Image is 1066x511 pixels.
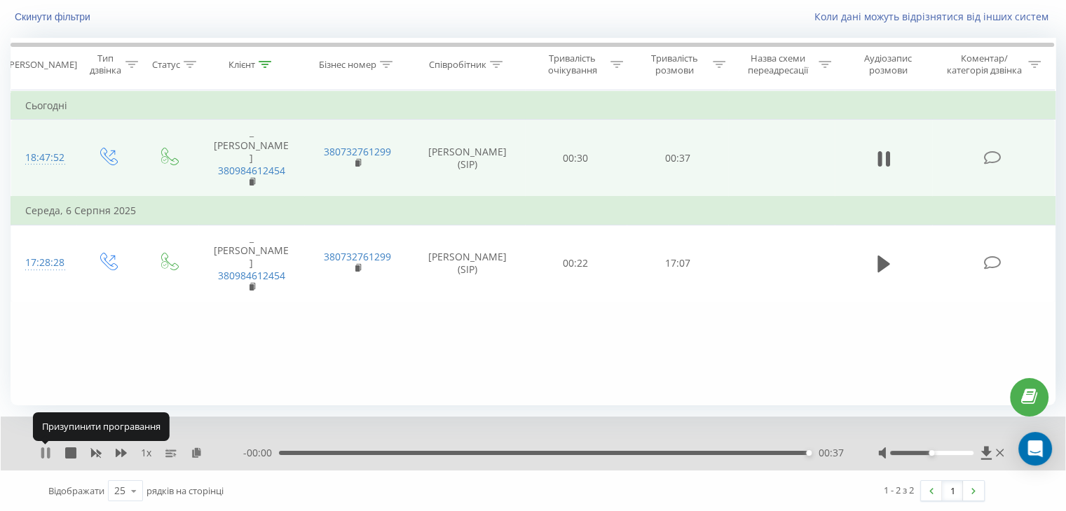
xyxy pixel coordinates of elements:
div: 1 - 2 з 2 [884,483,914,497]
a: 380984612454 [218,164,285,177]
span: рядків на сторінці [146,484,224,497]
div: [PERSON_NAME] [6,59,77,71]
div: Accessibility label [929,450,934,456]
div: Назва схеми переадресації [742,52,815,76]
td: 00:30 [525,120,627,197]
span: Відображати [48,484,104,497]
div: Статус [152,59,180,71]
a: Коли дані можуть відрізнятися вiд інших систем [814,10,1055,23]
div: Співробітник [429,59,486,71]
div: Тип дзвінка [88,52,121,76]
span: 00:37 [818,446,843,460]
div: Тривалість розмови [639,52,709,76]
td: Середа, 6 Серпня 2025 [11,197,1055,225]
a: 380732761299 [324,145,391,158]
div: Open Intercom Messenger [1018,432,1052,465]
td: 00:22 [525,225,627,302]
td: [PERSON_NAME] (SIP) [411,225,525,302]
div: 18:47:52 [25,144,62,171]
td: _ [PERSON_NAME] [198,225,304,302]
td: Сьогодні [11,92,1055,120]
a: 380732761299 [324,250,391,263]
td: _ [PERSON_NAME] [198,120,304,197]
span: - 00:00 [243,446,279,460]
div: 17:28:28 [25,249,62,276]
div: 25 [114,484,125,498]
span: 1 x [141,446,151,460]
button: Скинути фільтри [11,10,97,23]
div: Коментар/категорія дзвінка [943,52,1025,76]
div: Призупинити програвання [33,412,170,440]
div: Accessibility label [806,450,812,456]
a: 380984612454 [218,269,285,282]
td: 00:37 [627,120,728,197]
div: Бізнес номер [319,59,376,71]
div: Клієнт [228,59,255,71]
td: 17:07 [627,225,728,302]
div: Аудіозапис розмови [847,52,929,76]
div: Тривалість очікування [538,52,608,76]
a: 1 [942,481,963,500]
td: [PERSON_NAME] (SIP) [411,120,525,197]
